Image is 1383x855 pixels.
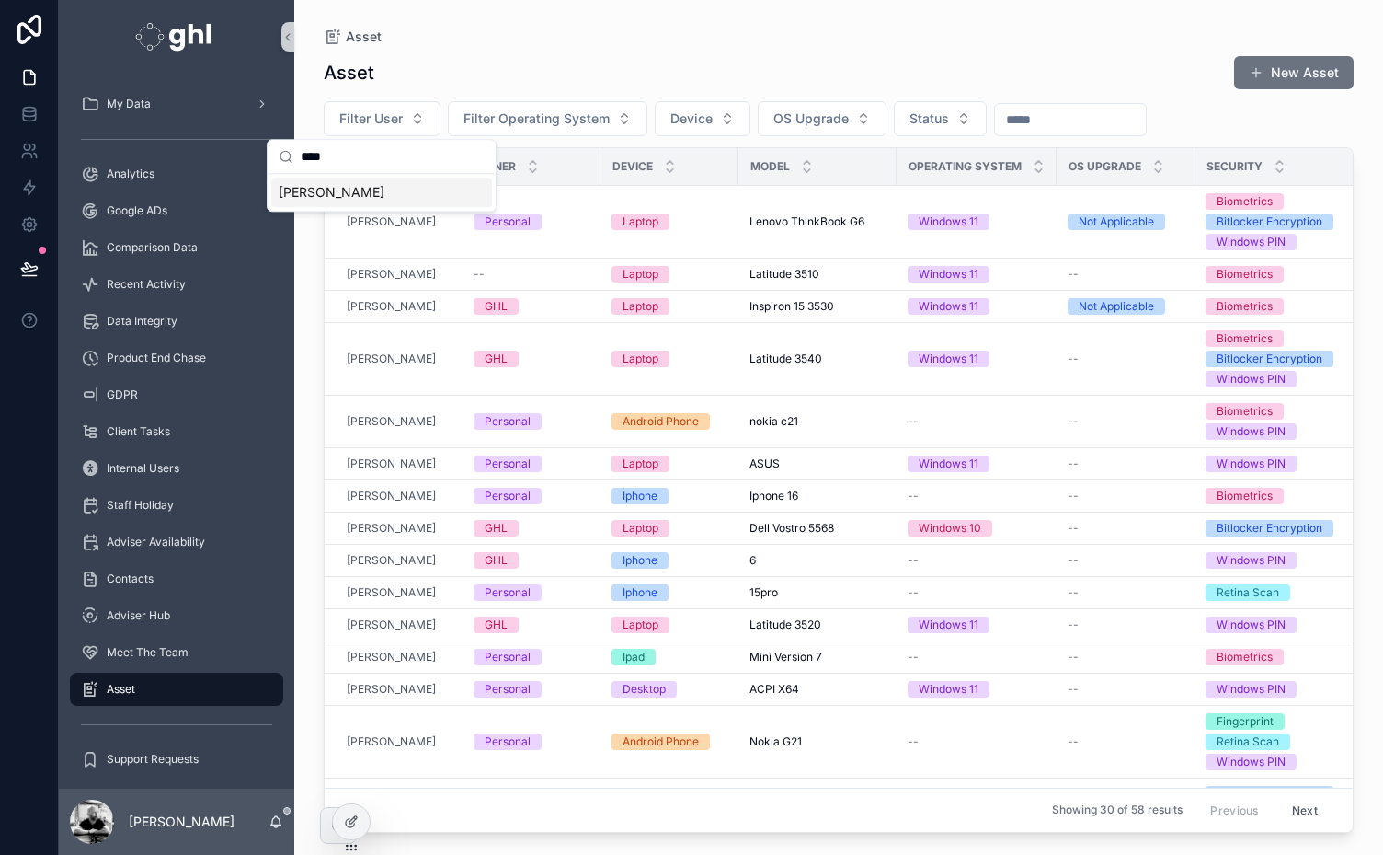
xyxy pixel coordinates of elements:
[612,159,653,174] span: Device
[1068,553,1079,568] span: --
[70,599,283,632] a: Adviser Hub
[1068,734,1079,749] span: --
[347,650,436,664] span: [PERSON_NAME]
[347,682,436,697] a: [PERSON_NAME]
[347,734,451,749] a: [PERSON_NAME]
[107,167,154,181] span: Analytics
[70,341,283,375] a: Product End Chase
[107,461,179,476] span: Internal Users
[1206,330,1347,387] a: BiometricsBitlocker EncryptionWindows PIN
[485,456,531,472] div: Personal
[1068,414,1183,429] a: --
[474,584,589,601] a: Personal
[623,456,658,472] div: Laptop
[919,298,978,315] div: Windows 11
[1206,266,1347,283] a: Biometrics
[1217,403,1273,420] div: Biometrics
[1068,682,1183,697] a: --
[1279,796,1331,825] button: Next
[1217,713,1274,730] div: Fingerprint
[1206,488,1347,504] a: Biometrics
[749,352,822,366] span: Latitude 3540
[474,298,589,315] a: GHL
[485,214,531,230] div: Personal
[1068,521,1183,536] a: --
[1079,298,1154,315] div: Not Applicable
[1217,371,1286,387] div: Windows PIN
[485,488,531,504] div: Personal
[908,414,1046,429] a: --
[347,414,436,429] span: [PERSON_NAME]
[919,617,978,633] div: Windows 11
[1068,414,1079,429] span: --
[347,489,436,503] a: [PERSON_NAME]
[611,681,727,698] a: Desktop
[749,299,834,314] span: Inspiron 15 3530
[623,552,657,569] div: Iphone
[1206,584,1347,601] a: Retina Scan
[347,521,451,536] a: [PERSON_NAME]
[1068,585,1079,600] span: --
[107,277,186,292] span: Recent Activity
[749,214,886,229] a: Lenovo ThinkBook G6
[623,298,658,315] div: Laptop
[1217,298,1273,315] div: Biometrics
[347,618,436,632] a: [PERSON_NAME]
[749,489,886,503] a: Iphone 16
[1079,214,1154,230] div: Not Applicable
[347,456,436,471] span: [PERSON_NAME]
[773,110,849,128] span: OS Upgrade
[474,734,589,750] a: Personal
[749,414,886,429] a: nokia c21
[339,110,403,128] span: Filter User
[107,424,170,439] span: Client Tasks
[324,28,382,46] a: Asset
[749,521,886,536] a: Dell Vostro 5568
[474,351,589,367] a: GHL
[107,535,205,549] span: Adviser Availability
[908,585,1046,600] a: --
[749,682,799,697] span: ACPI X64
[1217,734,1279,750] div: Retina Scan
[70,452,283,485] a: Internal Users
[485,584,531,601] div: Personal
[107,351,206,365] span: Product End Chase
[347,734,436,749] span: [PERSON_NAME]
[749,214,864,229] span: Lenovo ThinkBook G6
[70,415,283,448] a: Client Tasks
[1217,520,1322,537] div: Bitlocker Encryption
[279,183,384,202] span: [PERSON_NAME]
[908,553,919,568] span: --
[70,636,283,669] a: Meet The Team
[908,553,1046,568] a: --
[474,488,589,504] a: Personal
[1217,681,1286,698] div: Windows PIN
[623,734,699,750] div: Android Phone
[908,414,919,429] span: --
[1217,456,1286,472] div: Windows PIN
[623,488,657,504] div: Iphone
[347,267,436,282] a: [PERSON_NAME]
[347,521,436,536] a: [PERSON_NAME]
[1206,520,1347,537] a: Bitlocker Encryption
[485,298,508,315] div: GHL
[919,266,978,283] div: Windows 11
[1068,682,1079,697] span: --
[347,456,451,471] a: [PERSON_NAME]
[107,203,167,218] span: Google ADs
[749,456,886,471] a: ASUS
[1217,330,1273,347] div: Biometrics
[347,650,451,664] a: [PERSON_NAME]
[1068,267,1079,282] span: --
[1068,352,1079,366] span: --
[611,298,727,315] a: Laptop
[655,101,750,136] button: Select Button
[611,488,727,504] a: Iphone
[919,520,981,537] div: Windows 10
[59,74,294,789] div: scrollable content
[908,681,1046,698] a: Windows 11
[347,585,436,600] span: [PERSON_NAME]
